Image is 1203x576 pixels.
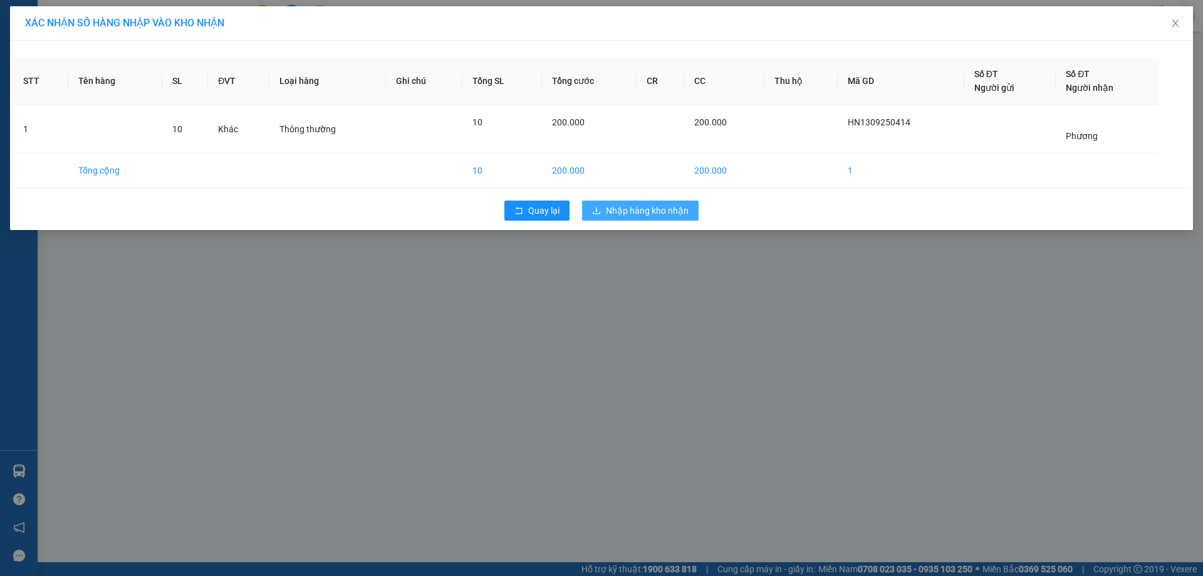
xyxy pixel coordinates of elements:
th: CR [637,57,684,105]
td: 10 [462,154,542,188]
th: SL [162,57,208,105]
th: Mã GD [838,57,964,105]
span: Người nhận [1066,83,1113,93]
span: close [1170,18,1180,28]
th: CC [684,57,764,105]
th: STT [13,57,68,105]
span: Số ĐT [1066,69,1090,79]
span: Số ĐT [974,69,998,79]
th: ĐVT [208,57,269,105]
th: Thu hộ [764,57,838,105]
span: 200.000 [552,117,585,127]
th: Tổng SL [462,57,542,105]
span: Quay lại [528,204,560,217]
th: Loại hàng [269,57,386,105]
button: downloadNhập hàng kho nhận [582,201,699,221]
td: 1 [13,105,68,154]
span: Phương [1066,131,1098,141]
span: Nhập hàng kho nhận [606,204,689,217]
td: Tổng cộng [68,154,162,188]
span: 200.000 [694,117,727,127]
td: 1 [838,154,964,188]
span: 10 [172,124,182,134]
span: 10 [472,117,482,127]
span: Người gửi [974,83,1014,93]
span: download [592,206,601,216]
td: 200.000 [542,154,637,188]
span: HN1309250414 [848,117,910,127]
th: Tổng cước [542,57,637,105]
span: rollback [514,206,523,216]
td: 200.000 [684,154,764,188]
th: Tên hàng [68,57,162,105]
th: Ghi chú [386,57,462,105]
td: Thông thường [269,105,386,154]
span: XÁC NHẬN SỐ HÀNG NHẬP VÀO KHO NHẬN [25,17,224,29]
td: Khác [208,105,269,154]
button: rollbackQuay lại [504,201,570,221]
button: Close [1158,6,1193,41]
